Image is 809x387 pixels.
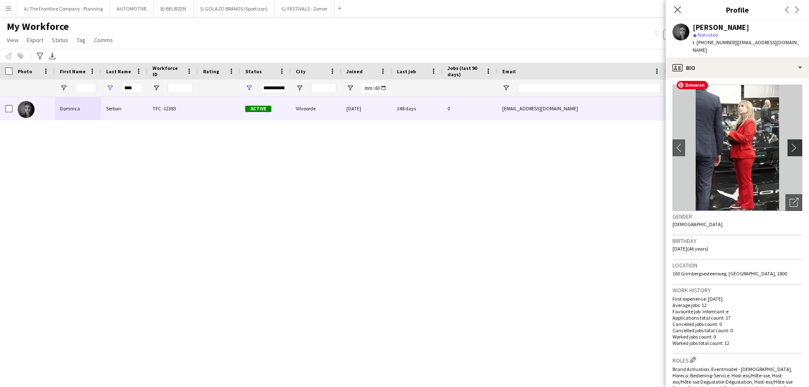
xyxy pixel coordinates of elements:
[245,68,262,75] span: Status
[47,51,57,61] app-action-btn: Export XLSX
[698,32,718,38] span: Not rated
[91,35,116,45] a: Comms
[517,83,661,93] input: Email Filter Input
[672,327,802,334] p: Cancelled jobs total count: 0
[666,4,809,15] h3: Profile
[77,36,86,44] span: Tag
[672,302,802,308] p: Average jobs: 12
[48,35,72,45] a: Status
[341,97,392,120] div: [DATE]
[73,35,89,45] a: Tag
[110,0,154,17] button: AUTOMOTIVE
[153,65,183,77] span: Workforce ID
[346,84,354,92] button: Open Filter Menu
[693,39,799,53] span: | [EMAIL_ADDRESS][DOMAIN_NAME]
[193,0,275,17] button: S/ GOLAZO BRANDS (Sportizon)
[311,83,336,93] input: City Filter Input
[245,84,253,92] button: Open Filter Menu
[7,20,69,33] span: My Workforce
[296,84,303,92] button: Open Filter Menu
[60,68,86,75] span: First Name
[275,0,335,17] button: G/ FESTIVALS - Zomer
[397,68,416,75] span: Last job
[672,315,802,321] p: Applications total count: 17
[106,84,114,92] button: Open Filter Menu
[24,35,47,45] a: Export
[672,270,787,277] span: 160 Grimbergsesteenweg, [GEOGRAPHIC_DATA], 1800
[663,29,705,40] button: Everyone5,344
[60,84,67,92] button: Open Filter Menu
[154,0,193,17] button: B/ BEURZEN
[502,84,510,92] button: Open Filter Menu
[497,97,666,120] div: [EMAIL_ADDRESS][DOMAIN_NAME]
[18,101,35,118] img: Domnica Serban
[3,35,22,45] a: View
[672,221,723,227] span: [DEMOGRAPHIC_DATA]
[693,39,737,45] span: t. [PHONE_NUMBER]
[101,97,147,120] div: Serban
[672,334,802,340] p: Worked jobs count: 0
[672,85,802,211] img: Crew avatar or photo
[447,65,482,77] span: Jobs (last 90 days)
[75,83,96,93] input: First Name Filter Input
[168,83,193,93] input: Workforce ID Filter Input
[52,36,68,44] span: Status
[27,36,43,44] span: Export
[121,83,142,93] input: Last Name Filter Input
[7,36,19,44] span: View
[677,81,708,89] span: Bewaren
[147,97,198,120] div: TFC -12383
[672,286,802,294] h3: Work history
[291,97,341,120] div: Vilvoorde
[346,68,363,75] span: Joined
[672,321,802,327] p: Cancelled jobs count: 0
[17,0,110,17] button: A/ The Frontline Company - Planning
[106,68,131,75] span: Last Name
[18,68,32,75] span: Photo
[666,58,809,78] div: Bio
[672,355,802,364] h3: Roles
[153,84,160,92] button: Open Filter Menu
[785,194,802,211] div: Open photos pop-in
[362,83,387,93] input: Joined Filter Input
[693,24,749,31] div: [PERSON_NAME]
[392,97,442,120] div: 248 days
[672,340,802,346] p: Worked jobs total count: 12
[203,68,219,75] span: Rating
[245,106,271,112] span: Active
[442,97,497,120] div: 0
[94,36,113,44] span: Comms
[502,68,516,75] span: Email
[672,262,802,269] h3: Location
[672,308,802,315] p: Favourite job: Informant-e
[35,51,45,61] app-action-btn: Advanced filters
[55,97,101,120] div: Domnica
[672,296,802,302] p: First experience: [DATE]
[672,246,708,252] span: [DATE] (46 years)
[672,237,802,245] h3: Birthday
[672,213,802,220] h3: Gender
[296,68,305,75] span: City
